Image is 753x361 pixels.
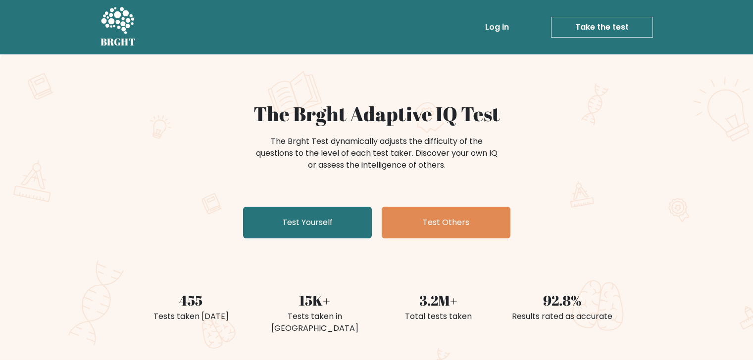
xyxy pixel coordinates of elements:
[243,207,372,238] a: Test Yourself
[135,290,247,311] div: 455
[259,311,371,334] div: Tests taken in [GEOGRAPHIC_DATA]
[481,17,513,37] a: Log in
[382,207,510,238] a: Test Others
[135,102,618,126] h1: The Brght Adaptive IQ Test
[253,135,501,171] div: The Brght Test dynamically adjusts the difficulty of the questions to the level of each test take...
[100,36,136,48] h5: BRGHT
[259,290,371,311] div: 15K+
[551,17,653,38] a: Take the test
[135,311,247,322] div: Tests taken [DATE]
[383,311,495,322] div: Total tests taken
[383,290,495,311] div: 3.2M+
[506,290,618,311] div: 92.8%
[100,4,136,50] a: BRGHT
[506,311,618,322] div: Results rated as accurate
